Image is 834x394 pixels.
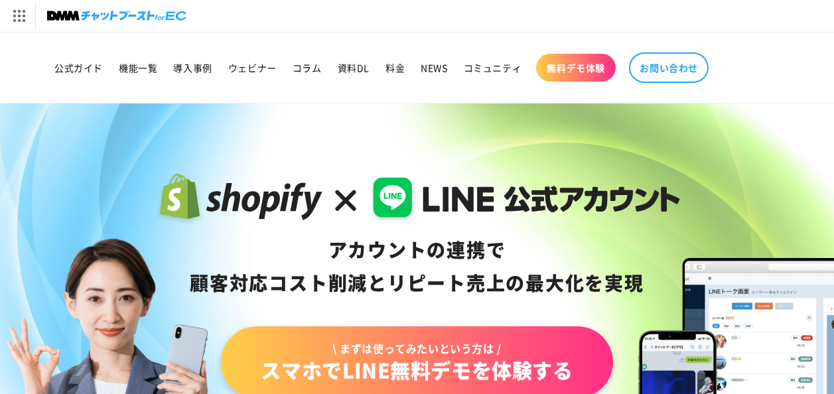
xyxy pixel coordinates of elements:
span: 導入事例 [173,62,212,74]
span: 資料DL [338,62,370,74]
a: ウェビナー [220,54,285,82]
a: コラム [285,54,330,82]
span: 機能一覧 [119,62,157,74]
a: NEWS [413,54,455,82]
a: 無料デモ体験 [536,54,616,82]
a: 料金 [378,54,413,82]
a: 公式ガイド [46,54,111,82]
span: 公式ガイド [54,62,103,74]
span: ウェビナー [228,62,277,74]
span: お問い合わせ [640,62,698,74]
img: チャットブーストforEC [47,7,186,25]
span: コラム [293,62,322,74]
span: \ まずは使ってみたいという方は / [261,341,573,356]
div: アカウントの連携で 顧客対応コスト削減と リピート売上の 最大化を実現 [154,233,680,300]
img: サービス [2,2,35,30]
a: 機能一覧 [111,54,165,82]
span: 料金 [385,62,405,74]
a: 資料DL [330,54,378,82]
span: 無料デモ体験 [547,62,605,74]
span: コミュニティ [464,62,522,74]
a: 導入事例 [165,54,220,82]
a: お問い合わせ [629,52,709,83]
a: コミュニティ [456,54,530,82]
span: NEWS [421,62,447,74]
